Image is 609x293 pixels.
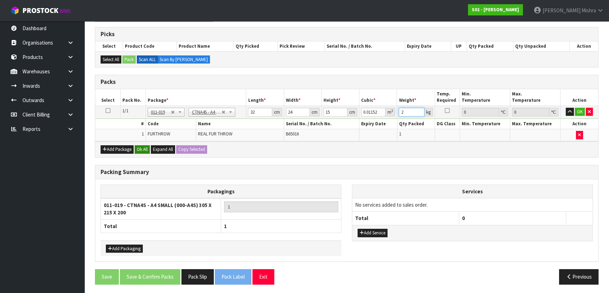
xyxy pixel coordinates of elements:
button: Save [95,269,119,284]
th: DG Class [435,119,460,129]
th: # [95,119,146,129]
div: cm [310,108,320,116]
span: 1 [224,223,227,229]
th: Serial No. / Batch No. [284,119,359,129]
td: No services added to sales order. [352,198,592,211]
th: Pick Review [278,41,325,51]
button: Pack [122,55,136,64]
img: cube-alt.png [11,6,19,15]
th: Action [569,41,598,51]
th: Min. Temperature [460,89,510,106]
button: Previous [559,269,598,284]
span: Expand All [153,146,173,152]
button: Save & Confirm Packs [120,269,180,284]
div: ℃ [499,108,508,116]
small: WMS [60,8,71,14]
th: Width [284,89,321,106]
button: Expand All [151,145,175,154]
span: Mishra [582,7,596,14]
span: [PERSON_NAME] [543,7,581,14]
div: ℃ [549,108,558,116]
th: Total [352,212,459,225]
th: Temp. Required [435,89,460,106]
button: Add Packaging [106,245,143,253]
th: Select [95,89,121,106]
button: Select All [101,55,121,64]
h3: Packs [101,79,593,85]
strong: S02 - [PERSON_NAME] [472,7,519,13]
th: Min. Temperature [460,119,510,129]
div: m [385,108,395,116]
th: Action [560,89,598,106]
th: Product Name [177,41,233,51]
label: Scan By [PERSON_NAME] [158,55,210,64]
strong: 011-019 - CTNA4S - A4 SMALL (000-A4S) 305 X 215 X 200 [104,202,212,216]
a: S02 - [PERSON_NAME] [468,4,523,15]
th: Cubic [359,89,397,106]
th: Height [321,89,359,106]
th: Name [196,119,284,129]
th: Expiry Date [359,119,397,129]
th: Expiry Date [405,41,451,51]
th: Package [146,89,246,106]
sup: 3 [391,108,393,113]
button: OK [575,108,585,116]
div: kg [424,108,433,116]
th: Qty Packed [467,41,513,51]
th: UP [451,41,467,51]
th: Total [101,219,221,233]
span: 1 [142,131,144,137]
span: B65016 [286,131,299,137]
div: cm [272,108,282,116]
th: Weight [397,89,435,106]
span: CTNA4S - A4 SMALL (000-A4S) 305 X 215 X 200 [192,108,221,116]
h3: Packing Summary [101,169,593,175]
span: ProStock [23,6,58,15]
button: Exit [252,269,274,284]
span: 1 [399,131,401,137]
th: Length [246,89,284,106]
th: Product Code [123,41,177,51]
h3: Picks [101,31,593,38]
th: Max. Temperature [510,89,560,106]
button: Copy Selected [176,145,207,154]
button: Add Service [358,229,387,237]
th: Select [95,41,123,51]
th: Qty Packed [397,119,435,129]
th: Services [352,185,592,198]
div: cm [347,108,357,116]
th: Qty Picked [233,41,278,51]
th: Code [146,119,196,129]
th: Action [560,119,598,129]
button: Pack Slip [181,269,214,284]
label: Scan ALL [137,55,158,64]
th: Pack No. [121,89,146,106]
th: Max. Temperature [510,119,560,129]
span: 011-019 [151,108,171,116]
span: 1/1 [122,108,128,114]
span: 0 [462,215,465,221]
th: Qty Unpacked [513,41,570,51]
span: FURTHROW [148,131,170,137]
button: Ok All [135,145,150,154]
th: Packagings [101,185,341,198]
span: REAL FUR THROW [198,131,232,137]
th: Serial No. / Batch No. [325,41,405,51]
button: Add Package [101,145,134,154]
button: Pack Label [215,269,251,284]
